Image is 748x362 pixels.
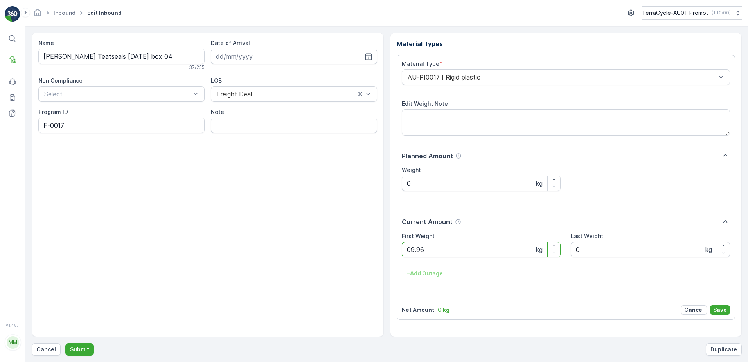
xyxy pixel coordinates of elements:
p: Submit [70,346,89,353]
label: Name [38,40,54,46]
p: kg [536,179,543,188]
button: Cancel [681,305,707,315]
span: 0 kg [44,154,56,161]
p: 0 kg [438,306,450,314]
p: Duplicate [710,346,737,353]
button: Cancel [32,343,61,356]
p: Save [713,306,727,314]
button: Submit [65,343,94,356]
label: Date of Arrival [211,40,250,46]
label: Program ID [38,109,68,115]
label: Non Compliance [38,77,83,84]
span: First Weight : [7,154,44,161]
span: 0 kg [44,193,56,200]
span: [PERSON_NAME] Teatseals [DATE] box 04 [26,129,140,135]
span: Net Amount : [7,180,43,187]
p: Planned Amount [402,151,453,161]
p: [PERSON_NAME] Teatseals [DATE] box 04 [307,7,440,16]
span: Edit Inbound [86,9,123,17]
button: +Add Outage [402,267,448,280]
label: Note [211,109,224,115]
span: Arrive Date : [7,141,41,148]
div: MM [7,336,19,349]
label: Weight [402,167,421,173]
label: LOB [211,77,222,84]
p: + Add Outage [406,270,443,277]
p: Material Types [397,39,735,49]
p: Current Amount [402,217,453,226]
p: kg [536,245,543,254]
span: Material Type : [7,167,48,174]
button: Save [710,305,730,315]
div: Help Tooltip Icon [455,153,462,159]
p: Cancel [36,346,56,353]
span: 0 kg [43,180,55,187]
input: dd/mm/yyyy [211,49,377,64]
button: MM [5,329,20,356]
span: Last Weight : [7,193,44,200]
span: - [41,141,44,148]
p: 37 / 255 [189,64,205,71]
button: TerraCycle-AU01-Prompt(+10:00) [642,6,742,20]
p: Select [44,89,191,99]
p: TerraCycle-AU01-Prompt [642,9,708,17]
div: Help Tooltip Icon [455,219,461,225]
a: Inbound [54,9,76,16]
img: logo [5,6,20,22]
a: Homepage [33,11,42,18]
label: Edit Weight Note [402,100,448,107]
button: Duplicate [706,343,742,356]
p: Cancel [684,306,704,314]
span: AU-PI0017 I Rigid plastic [48,167,115,174]
label: Last Weight [571,233,603,239]
span: Name : [7,129,26,135]
label: First Weight [402,233,435,239]
p: ( +10:00 ) [712,10,731,16]
p: Net Amount : [402,306,436,314]
span: v 1.48.1 [5,323,20,328]
p: kg [705,245,712,254]
label: Material Type [402,60,439,67]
